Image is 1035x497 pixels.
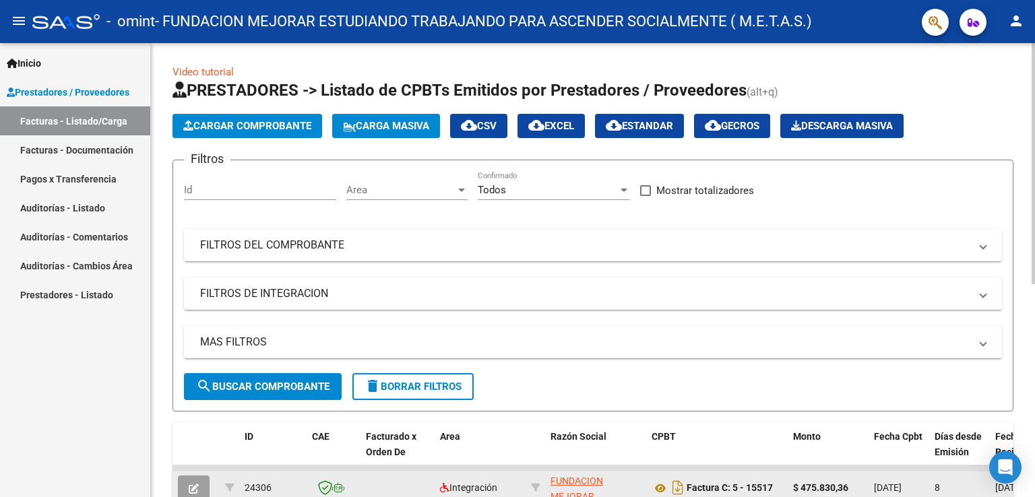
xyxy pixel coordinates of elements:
span: CAE [312,431,330,442]
mat-icon: cloud_download [528,117,544,133]
button: Descarga Masiva [780,114,904,138]
span: [DATE] [874,482,902,493]
button: Gecros [694,114,770,138]
app-download-masive: Descarga masiva de comprobantes (adjuntos) [780,114,904,138]
span: Buscar Comprobante [196,380,330,393]
span: 8 [935,482,940,493]
mat-panel-title: FILTROS DE INTEGRACION [200,286,970,301]
datatable-header-cell: Area [435,422,526,482]
button: Borrar Filtros [352,373,474,400]
span: PRESTADORES -> Listado de CPBTs Emitidos por Prestadores / Proveedores [172,81,747,100]
span: EXCEL [528,120,574,132]
span: Gecros [705,120,759,132]
a: Video tutorial [172,66,234,78]
span: - FUNDACION MEJORAR ESTUDIANDO TRABAJANDO PARA ASCENDER SOCIALMENTE ( M.E.T.A.S.) [155,7,812,36]
span: Borrar Filtros [365,380,462,393]
strong: $ 475.830,36 [793,482,848,493]
button: CSV [450,114,507,138]
span: Prestadores / Proveedores [7,85,129,100]
datatable-header-cell: CPBT [646,422,788,482]
span: Carga Masiva [343,120,429,132]
span: Días desde Emisión [935,431,982,457]
button: Estandar [595,114,684,138]
div: Open Intercom Messenger [989,451,1022,484]
span: Facturado x Orden De [366,431,416,457]
span: - omint [106,7,155,36]
span: Integración [440,482,497,493]
span: Estandar [606,120,673,132]
span: Area [346,184,456,196]
datatable-header-cell: Razón Social [545,422,646,482]
strong: Factura C: 5 - 15517 [687,483,773,494]
span: CSV [461,120,497,132]
span: Razón Social [551,431,606,442]
span: Todos [478,184,506,196]
button: EXCEL [517,114,585,138]
datatable-header-cell: Facturado x Orden De [360,422,435,482]
h3: Filtros [184,150,230,168]
span: Area [440,431,460,442]
mat-icon: cloud_download [461,117,477,133]
mat-icon: delete [365,378,381,394]
span: Inicio [7,56,41,71]
mat-expansion-panel-header: FILTROS DE INTEGRACION [184,277,1002,310]
span: Monto [793,431,821,442]
span: Fecha Recibido [995,431,1033,457]
datatable-header-cell: Monto [788,422,869,482]
span: Descarga Masiva [791,120,893,132]
mat-icon: menu [11,13,27,29]
mat-icon: cloud_download [606,117,622,133]
mat-expansion-panel-header: FILTROS DEL COMPROBANTE [184,229,1002,261]
button: Carga Masiva [332,114,440,138]
mat-icon: cloud_download [705,117,721,133]
mat-expansion-panel-header: MAS FILTROS [184,326,1002,358]
mat-panel-title: FILTROS DEL COMPROBANTE [200,238,970,253]
span: Cargar Comprobante [183,120,311,132]
span: ID [245,431,253,442]
span: 24306 [245,482,272,493]
mat-icon: search [196,378,212,394]
span: CPBT [652,431,676,442]
datatable-header-cell: Fecha Cpbt [869,422,929,482]
span: Fecha Cpbt [874,431,922,442]
span: (alt+q) [747,86,778,98]
datatable-header-cell: Días desde Emisión [929,422,990,482]
button: Buscar Comprobante [184,373,342,400]
datatable-header-cell: ID [239,422,307,482]
datatable-header-cell: CAE [307,422,360,482]
mat-icon: person [1008,13,1024,29]
mat-panel-title: MAS FILTROS [200,335,970,350]
span: [DATE] [995,482,1023,493]
span: Mostrar totalizadores [656,183,754,199]
button: Cargar Comprobante [172,114,322,138]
